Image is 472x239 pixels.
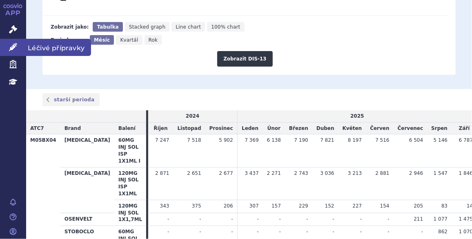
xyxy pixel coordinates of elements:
span: 157 [272,203,281,209]
span: - [360,229,362,235]
span: 343 [160,203,169,209]
td: Leden [237,122,263,134]
span: 6 504 [409,137,423,143]
td: Listopad [174,122,205,134]
span: - [231,216,233,222]
span: - [167,229,169,235]
th: [MEDICAL_DATA] [60,134,114,167]
span: Tabulka [97,24,118,30]
span: - [257,216,258,222]
span: 227 [353,203,362,209]
button: Zobrazit DIS-13 [217,51,272,67]
td: Prosinec [205,122,238,134]
span: 206 [224,203,233,209]
span: 7 369 [245,137,258,143]
span: 6 138 [267,137,281,143]
span: ATC7 [30,125,44,131]
span: 375 [192,203,201,209]
span: - [199,229,201,235]
span: 229 [299,203,308,209]
a: starší perioda [42,93,100,106]
span: Line chart [176,24,201,30]
span: 2 651 [187,170,201,176]
span: 2 677 [219,170,233,176]
span: 2 271 [267,170,281,176]
span: - [279,216,281,222]
span: 7 516 [375,137,389,143]
td: Říjen [148,122,174,134]
span: - [199,216,201,222]
div: Perioda: [51,35,86,45]
th: 120MG INJ SOL 1X1,7ML [114,200,146,226]
span: 100% chart [211,24,240,30]
span: 154 [380,203,390,209]
span: Balení [118,125,136,131]
td: Únor [263,122,285,134]
span: - [231,229,233,235]
td: Březen [285,122,312,134]
span: 2 743 [294,170,308,176]
span: - [332,216,334,222]
span: 307 [249,203,259,209]
td: Červenec [394,122,427,134]
span: 3 036 [320,170,334,176]
span: 2 871 [155,170,169,176]
td: 2024 [148,110,238,122]
span: - [307,229,308,235]
span: 205 [414,203,423,209]
td: Květen [338,122,366,134]
span: Rok [149,37,158,43]
span: 83 [441,203,448,209]
th: 60MG INJ SOL ISP 1X1ML I [114,134,146,167]
span: - [257,229,258,235]
span: 211 [414,216,423,222]
td: Červen [366,122,393,134]
span: 7 247 [155,137,169,143]
span: - [421,229,423,235]
span: Měsíc [94,37,110,43]
span: - [360,216,362,222]
span: 5 902 [219,137,233,143]
span: - [332,229,334,235]
span: 1 077 [434,216,448,222]
th: OSENVELT [60,213,114,226]
span: - [307,216,308,222]
td: Duben [312,122,338,134]
div: Zobrazit jako: [51,22,89,32]
span: Léčivé přípravky [26,39,91,56]
span: 3 437 [245,170,258,176]
span: - [387,216,389,222]
span: 152 [325,203,334,209]
span: - [279,229,281,235]
span: 8 197 [348,137,362,143]
span: - [387,229,389,235]
span: 5 146 [434,137,448,143]
span: Brand [65,125,81,131]
th: 120MG INJ SOL ISP 1X1ML [114,167,146,200]
span: 1 547 [434,170,448,176]
span: Stacked graph [129,24,165,30]
th: [MEDICAL_DATA] [60,167,114,213]
span: 862 [438,229,448,235]
span: 7 518 [187,137,201,143]
span: - [167,216,169,222]
span: Kvartál [120,37,138,43]
span: 7 190 [294,137,308,143]
span: 7 821 [320,137,334,143]
span: 2 946 [409,170,423,176]
span: 3 213 [348,170,362,176]
span: 2 881 [375,170,389,176]
td: Srpen [427,122,452,134]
